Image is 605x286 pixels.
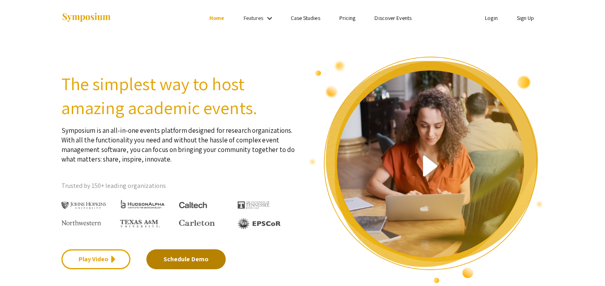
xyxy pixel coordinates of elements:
img: HudsonAlpha [120,199,165,209]
a: Play Video [61,249,130,269]
mat-icon: Expand Features list [265,14,274,23]
img: Carleton [179,220,215,226]
p: Symposium is an all-in-one events platform designed for research organizations. With all the func... [61,120,297,164]
img: video overview of Symposium [309,56,544,284]
img: The University of Tennessee [238,201,270,209]
img: Northwestern [61,220,101,225]
a: Pricing [339,14,356,22]
a: Discover Events [374,14,412,22]
a: Login [485,14,498,22]
img: Symposium by ForagerOne [61,12,111,23]
img: Caltech [179,202,207,209]
a: Schedule Demo [146,249,226,269]
img: Texas A&M University [120,220,160,228]
h2: The simplest way to host amazing academic events. [61,72,297,120]
a: Sign Up [517,14,534,22]
img: EPSCOR [238,218,282,229]
a: Home [209,14,224,22]
a: Case Studies [291,14,320,22]
a: Features [244,14,264,22]
p: Trusted by 150+ leading organizations [61,180,297,192]
img: Johns Hopkins University [61,202,106,209]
